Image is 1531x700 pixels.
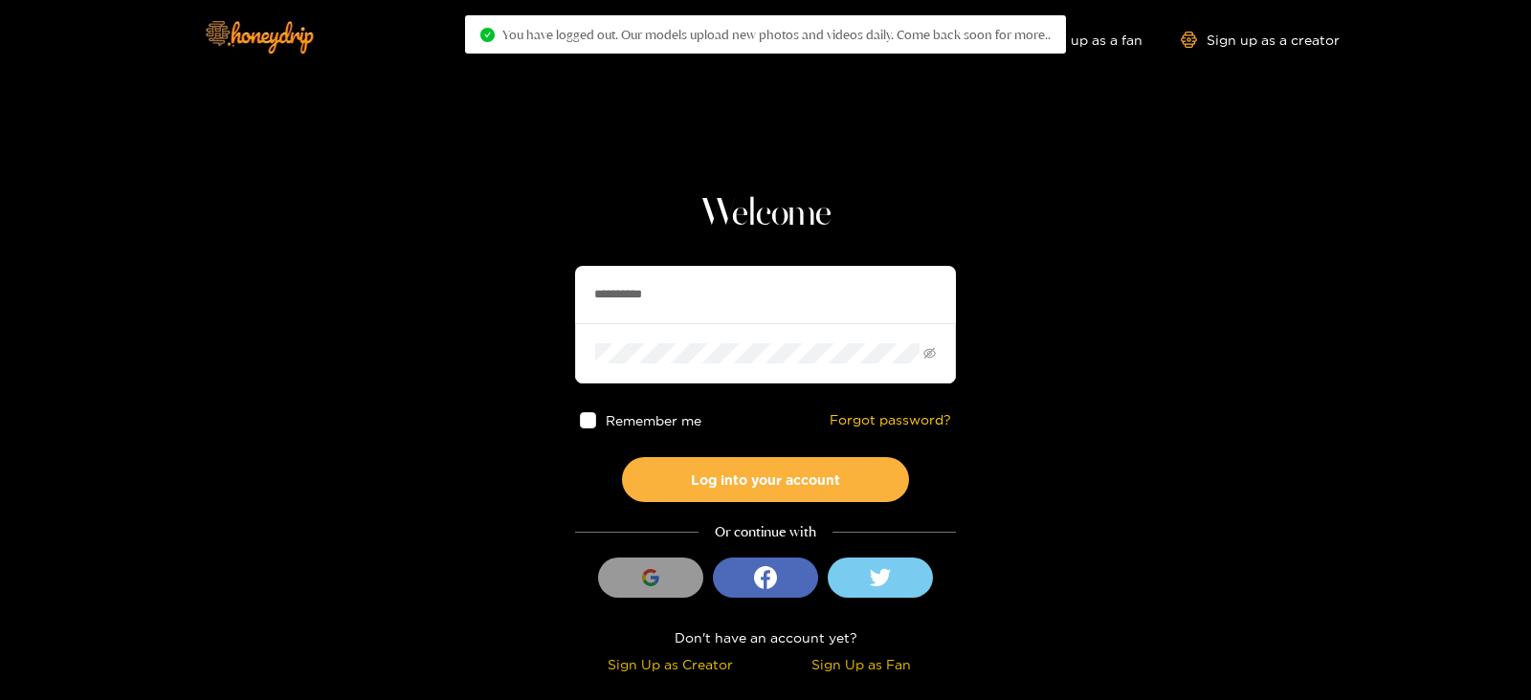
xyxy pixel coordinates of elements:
[923,347,936,360] span: eye-invisible
[1181,32,1340,48] a: Sign up as a creator
[770,653,951,675] div: Sign Up as Fan
[575,626,956,648] div: Don't have an account yet?
[830,412,951,428] a: Forgot password?
[480,28,495,42] span: check-circle
[580,653,761,675] div: Sign Up as Creator
[606,413,701,427] span: Remember me
[575,191,956,237] h1: Welcome
[575,521,956,543] div: Or continue with
[622,457,909,502] button: Log into your account
[1011,32,1143,48] a: Sign up as a fan
[502,27,1051,42] span: You have logged out. Our models upload new photos and videos daily. Come back soon for more..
